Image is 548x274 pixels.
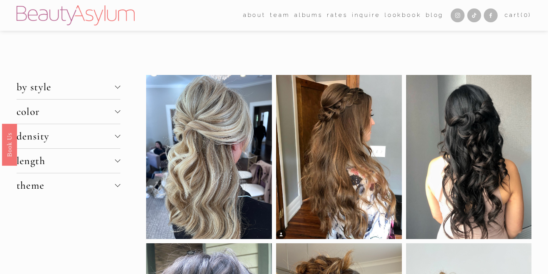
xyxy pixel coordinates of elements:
[17,5,135,25] img: Beauty Asylum | Bridal Hair &amp; Makeup Charlotte &amp; Atlanta
[426,10,443,22] a: Blog
[17,154,115,167] span: length
[17,75,120,99] button: by style
[484,8,498,22] a: Facebook
[17,179,115,192] span: theme
[17,81,115,93] span: by style
[467,8,481,22] a: TikTok
[17,124,120,148] button: density
[327,10,347,22] a: Rates
[521,12,531,18] span: ( )
[505,10,531,21] a: 0 items in cart
[243,10,266,22] a: folder dropdown
[2,123,17,165] a: Book Us
[243,10,266,21] span: about
[270,10,290,22] a: folder dropdown
[352,10,380,22] a: Inquire
[294,10,323,22] a: albums
[17,149,120,173] button: length
[524,12,529,18] span: 0
[17,173,120,198] button: theme
[451,8,465,22] a: Instagram
[17,105,115,118] span: color
[270,10,290,21] span: team
[17,130,115,143] span: density
[385,10,421,22] a: Lookbook
[17,100,120,124] button: color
